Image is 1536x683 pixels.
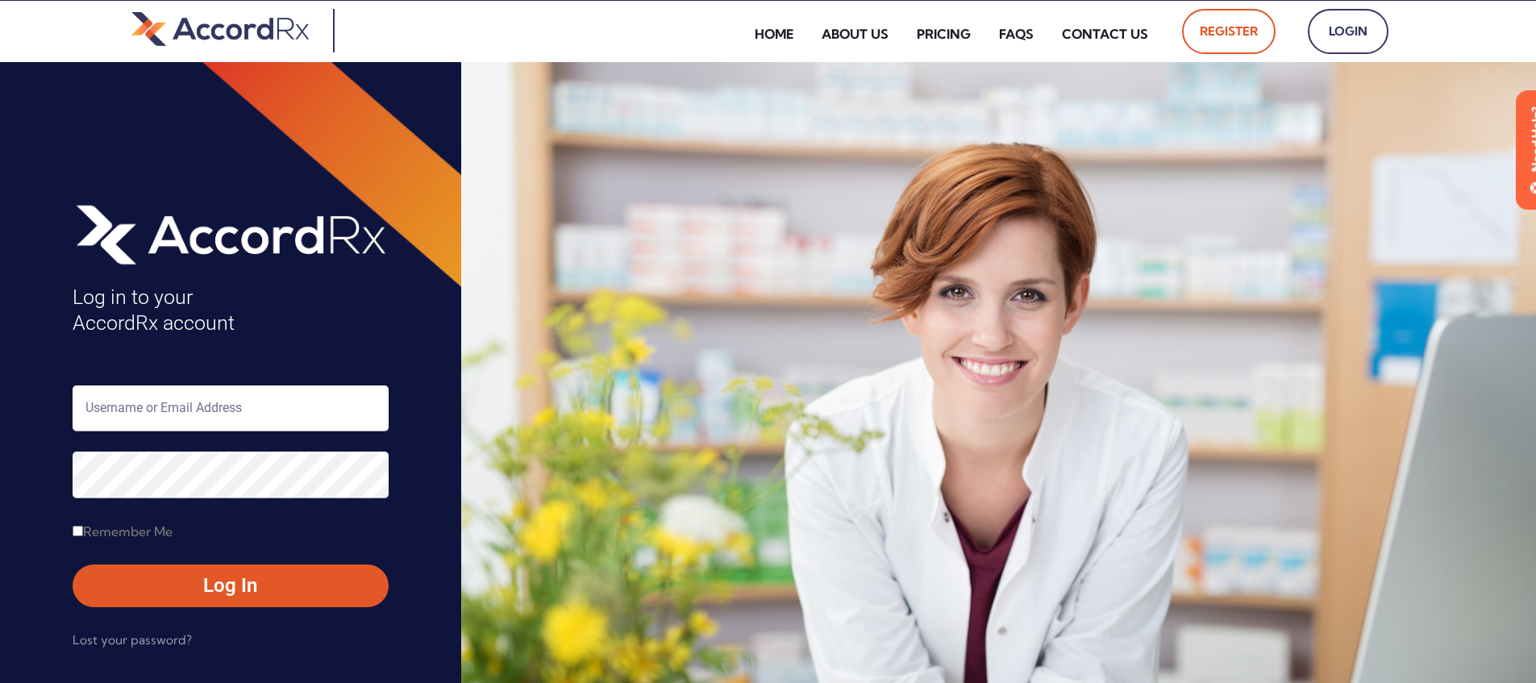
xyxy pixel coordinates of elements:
[73,285,389,337] h4: Log in to your AccordRx account
[1308,9,1388,54] a: Login
[1050,15,1160,52] a: Contact Us
[89,573,373,598] span: Log In
[73,518,173,544] label: Remember Me
[73,385,389,431] input: Username or Email Address
[73,564,389,606] button: Log In
[131,9,309,48] img: default-logo
[73,199,389,269] img: AccordRx_logo_header_white
[73,627,192,653] a: Lost your password?
[1326,19,1371,44] span: Login
[810,15,901,52] a: About Us
[1200,19,1258,44] span: Register
[905,15,983,52] a: Pricing
[987,15,1046,52] a: FAQs
[743,15,805,52] a: Home
[73,526,83,536] input: Remember Me
[1182,9,1276,54] a: Register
